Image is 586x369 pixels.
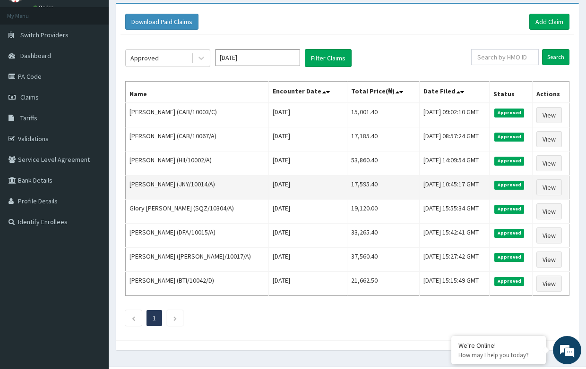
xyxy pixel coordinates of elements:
[536,107,562,123] a: View
[420,224,490,248] td: [DATE] 15:42:41 GMT
[268,272,347,296] td: [DATE]
[305,49,352,67] button: Filter Claims
[471,49,539,65] input: Search by HMO ID
[268,151,347,176] td: [DATE]
[536,203,562,219] a: View
[125,14,198,30] button: Download Paid Claims
[420,103,490,127] td: [DATE] 09:02:10 GMT
[49,53,159,65] div: Chat with us now
[153,314,156,322] a: Page 1 is your current page
[420,200,490,224] td: [DATE] 15:55:34 GMT
[494,109,524,117] span: Approved
[268,224,347,248] td: [DATE]
[536,179,562,195] a: View
[536,276,562,292] a: View
[268,127,347,151] td: [DATE]
[536,155,562,171] a: View
[420,82,490,103] th: Date Filed
[347,200,420,224] td: 19,120.00
[268,176,347,200] td: [DATE]
[347,103,420,127] td: 15,001.40
[173,314,177,322] a: Next page
[494,181,524,189] span: Approved
[347,151,420,176] td: 53,860.40
[268,248,347,272] td: [DATE]
[490,82,532,103] th: Status
[494,277,524,285] span: Approved
[420,272,490,296] td: [DATE] 15:15:49 GMT
[536,131,562,147] a: View
[20,93,39,101] span: Claims
[20,114,37,122] span: Tariffs
[126,200,269,224] td: Glory [PERSON_NAME] (SQZ/10304/A)
[126,248,269,272] td: [PERSON_NAME] ([PERSON_NAME]/10017/A)
[33,4,56,11] a: Online
[155,5,178,27] div: Minimize live chat window
[536,227,562,243] a: View
[131,314,136,322] a: Previous page
[494,205,524,213] span: Approved
[494,133,524,141] span: Approved
[55,119,130,214] span: We're online!
[126,176,269,200] td: [PERSON_NAME] (JNY/10014/A)
[494,229,524,237] span: Approved
[347,248,420,272] td: 37,560.40
[5,258,180,291] textarea: Type your message and hit 'Enter'
[126,103,269,127] td: [PERSON_NAME] (CAB/10003/C)
[126,151,269,176] td: [PERSON_NAME] (HII/10002/A)
[458,341,539,350] div: We're Online!
[126,224,269,248] td: [PERSON_NAME] (DFA/10015/A)
[347,272,420,296] td: 21,662.50
[17,47,38,71] img: d_794563401_company_1708531726252_794563401
[126,272,269,296] td: [PERSON_NAME] (BTI/10042/D)
[20,51,51,60] span: Dashboard
[126,82,269,103] th: Name
[494,157,524,165] span: Approved
[529,14,569,30] a: Add Claim
[215,49,300,66] input: Select Month and Year
[268,103,347,127] td: [DATE]
[126,127,269,151] td: [PERSON_NAME] (CAB/10067/A)
[130,53,159,63] div: Approved
[536,252,562,268] a: View
[532,82,569,103] th: Actions
[420,127,490,151] td: [DATE] 08:57:24 GMT
[268,200,347,224] td: [DATE]
[268,82,347,103] th: Encounter Date
[420,151,490,176] td: [DATE] 14:09:54 GMT
[20,31,69,39] span: Switch Providers
[347,82,420,103] th: Total Price(₦)
[347,176,420,200] td: 17,595.40
[347,224,420,248] td: 33,265.40
[458,351,539,359] p: How may I help you today?
[420,176,490,200] td: [DATE] 10:45:17 GMT
[542,49,569,65] input: Search
[420,248,490,272] td: [DATE] 15:27:42 GMT
[347,127,420,151] td: 17,185.40
[494,253,524,261] span: Approved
